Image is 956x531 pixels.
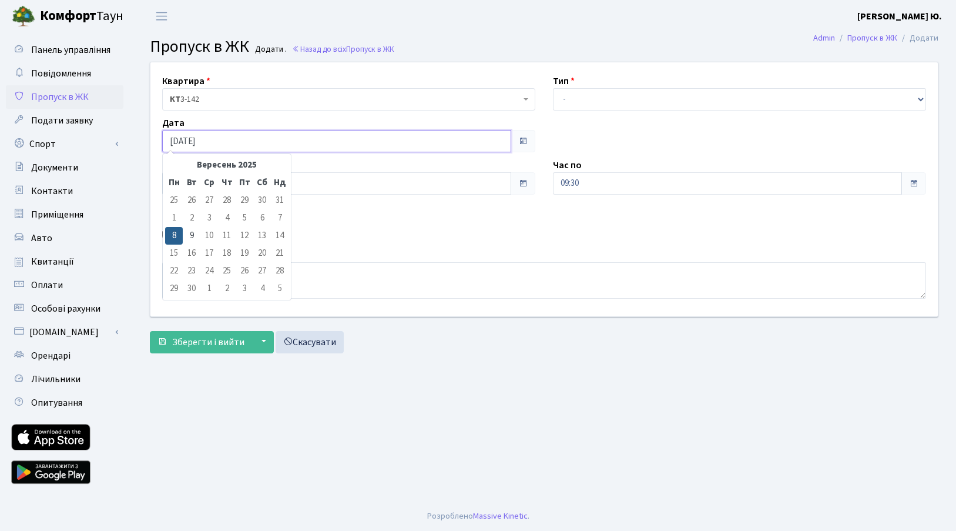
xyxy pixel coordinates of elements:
[183,280,200,298] td: 30
[147,6,176,26] button: Переключити навігацію
[847,32,897,44] a: Пропуск в ЖК
[31,161,78,174] span: Документи
[253,227,271,245] td: 13
[150,35,249,58] span: Пропуск в ЖК
[236,192,253,209] td: 29
[40,6,96,25] b: Комфорт
[31,44,110,56] span: Панель управління
[346,44,394,55] span: Пропуск в ЖК
[31,302,100,315] span: Особові рахунки
[6,203,123,226] a: Приміщення
[150,331,252,353] button: Зберегти і вийти
[162,116,185,130] label: Дата
[200,227,218,245] td: 10
[172,336,244,349] span: Зберегти і вийти
[170,93,521,105] span: <b>КТ</b>&nbsp;&nbsp;&nbsp;&nbsp;3-142
[857,9,942,24] a: [PERSON_NAME] Ю.
[271,245,289,262] td: 21
[6,391,123,415] a: Опитування
[200,209,218,227] td: 3
[200,174,218,192] th: Ср
[31,208,83,221] span: Приміщення
[183,174,200,192] th: Вт
[253,45,287,55] small: Додати .
[253,262,271,280] td: 27
[236,227,253,245] td: 12
[236,280,253,298] td: 3
[6,62,123,85] a: Повідомлення
[271,262,289,280] td: 28
[253,280,271,298] td: 4
[6,344,123,368] a: Орендарі
[236,245,253,262] td: 19
[271,209,289,227] td: 7
[6,132,123,156] a: Спорт
[218,192,236,209] td: 28
[6,38,123,62] a: Панель управління
[200,280,218,298] td: 1
[6,273,123,297] a: Оплати
[40,6,123,26] span: Таун
[271,227,289,245] td: 14
[162,74,210,88] label: Квартира
[165,174,183,192] th: Пн
[183,245,200,262] td: 16
[553,158,582,172] label: Час по
[6,226,123,250] a: Авто
[813,32,835,44] a: Admin
[165,192,183,209] td: 25
[31,349,71,362] span: Орендарі
[473,510,528,522] a: Massive Kinetic
[31,114,93,127] span: Подати заявку
[165,227,183,245] td: 8
[218,245,236,262] td: 18
[31,67,91,80] span: Повідомлення
[6,109,123,132] a: Подати заявку
[796,26,956,51] nav: breadcrumb
[31,232,52,245] span: Авто
[218,262,236,280] td: 25
[218,174,236,192] th: Чт
[165,209,183,227] td: 1
[276,331,344,353] a: Скасувати
[236,262,253,280] td: 26
[253,245,271,262] td: 20
[200,192,218,209] td: 27
[165,262,183,280] td: 22
[200,245,218,262] td: 17
[162,88,535,111] span: <b>КТ</b>&nbsp;&nbsp;&nbsp;&nbsp;3-142
[6,179,123,203] a: Контакти
[6,250,123,273] a: Квитанції
[6,320,123,344] a: [DOMAIN_NAME]
[271,280,289,298] td: 5
[271,174,289,192] th: Нд
[6,156,123,179] a: Документи
[236,209,253,227] td: 5
[165,280,183,298] td: 29
[253,209,271,227] td: 6
[183,209,200,227] td: 2
[218,209,236,227] td: 4
[253,174,271,192] th: Сб
[271,192,289,209] td: 31
[31,396,82,409] span: Опитування
[170,93,180,105] b: КТ
[183,227,200,245] td: 9
[183,156,271,174] th: Вересень 2025
[218,227,236,245] td: 11
[6,297,123,320] a: Особові рахунки
[12,5,35,28] img: logo.png
[427,510,529,523] div: Розроблено .
[218,280,236,298] td: 2
[6,368,123,391] a: Лічильники
[31,91,89,103] span: Пропуск в ЖК
[200,262,218,280] td: 24
[553,74,575,88] label: Тип
[31,279,63,292] span: Оплати
[165,245,183,262] td: 15
[253,192,271,209] td: 30
[292,44,394,55] a: Назад до всіхПропуск в ЖК
[236,174,253,192] th: Пт
[31,185,73,198] span: Контакти
[183,192,200,209] td: 26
